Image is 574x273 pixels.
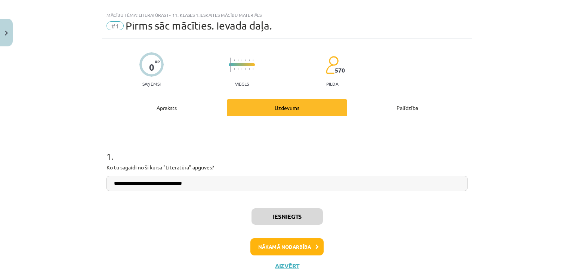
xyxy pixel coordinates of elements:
p: pilda [326,81,338,86]
p: Saņemsi [139,81,164,86]
img: icon-long-line-d9ea69661e0d244f92f715978eff75569469978d946b2353a9bb055b3ed8787d.svg [230,58,231,72]
div: 0 [149,62,154,73]
span: 570 [335,67,345,74]
div: Uzdevums [227,99,347,116]
img: icon-short-line-57e1e144782c952c97e751825c79c345078a6d821885a25fce030b3d8c18986b.svg [238,68,238,70]
img: icon-short-line-57e1e144782c952c97e751825c79c345078a6d821885a25fce030b3d8c18986b.svg [249,68,250,70]
h1: 1 . [107,138,467,161]
p: Ko tu sagaidi no šī kursa "Literatūra" apguves? [107,163,467,171]
span: #1 [107,21,124,30]
button: Aizvērt [273,262,301,270]
img: icon-short-line-57e1e144782c952c97e751825c79c345078a6d821885a25fce030b3d8c18986b.svg [238,59,238,61]
img: students-c634bb4e5e11cddfef0936a35e636f08e4e9abd3cc4e673bd6f9a4125e45ecb1.svg [325,56,339,74]
span: XP [155,59,160,64]
img: icon-short-line-57e1e144782c952c97e751825c79c345078a6d821885a25fce030b3d8c18986b.svg [245,59,246,61]
div: Apraksts [107,99,227,116]
div: Mācību tēma: Literatūras i - 11. klases 1.ieskaites mācību materiāls [107,12,467,18]
p: Viegls [235,81,249,86]
div: Palīdzība [347,99,467,116]
button: Nākamā nodarbība [250,238,324,255]
img: icon-short-line-57e1e144782c952c97e751825c79c345078a6d821885a25fce030b3d8c18986b.svg [249,59,250,61]
button: Iesniegts [251,208,323,225]
img: icon-short-line-57e1e144782c952c97e751825c79c345078a6d821885a25fce030b3d8c18986b.svg [234,59,235,61]
img: icon-short-line-57e1e144782c952c97e751825c79c345078a6d821885a25fce030b3d8c18986b.svg [234,68,235,70]
img: icon-close-lesson-0947bae3869378f0d4975bcd49f059093ad1ed9edebbc8119c70593378902aed.svg [5,31,8,36]
img: icon-short-line-57e1e144782c952c97e751825c79c345078a6d821885a25fce030b3d8c18986b.svg [245,68,246,70]
img: icon-short-line-57e1e144782c952c97e751825c79c345078a6d821885a25fce030b3d8c18986b.svg [253,68,253,70]
img: icon-short-line-57e1e144782c952c97e751825c79c345078a6d821885a25fce030b3d8c18986b.svg [253,59,253,61]
span: Pirms sāc mācīties. Ievada daļa. [126,19,272,32]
